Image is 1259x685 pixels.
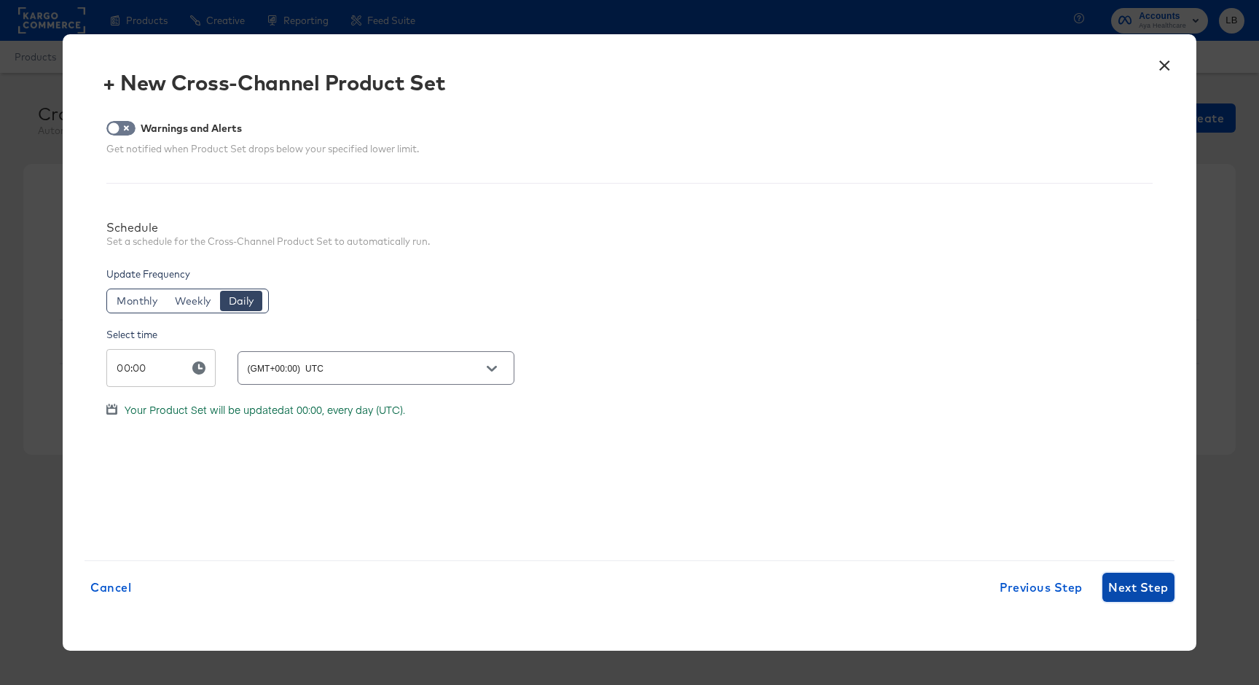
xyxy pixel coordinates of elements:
[90,577,131,598] span: Cancel
[229,294,254,308] span: Daily
[106,220,430,235] div: Schedule
[106,328,514,342] div: Select time
[1102,573,1174,602] button: Next Step
[117,294,157,308] span: Monthly
[106,267,1152,387] div: Update Frequency
[106,142,419,156] div: Get notified when Product Set drops below your specified lower limit.
[175,294,211,308] span: Weekly
[220,291,262,311] button: Daily
[85,573,137,602] button: Cancel
[166,291,219,311] button: Weekly
[109,291,165,311] button: Monthly
[1108,577,1168,598] span: Next Step
[125,402,405,417] span: Your Product Set will be updated at 00:00, every day (UTC).
[141,122,241,134] div: Warnings and Alerts
[481,358,503,380] button: Open
[106,235,430,248] div: Set a schedule for the Cross-Channel Product Set to automatically run.
[1152,49,1178,75] button: ×
[1000,577,1083,598] span: Previous Step
[994,573,1089,602] button: Previous Step
[103,71,445,94] div: + New Cross-Channel Product Set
